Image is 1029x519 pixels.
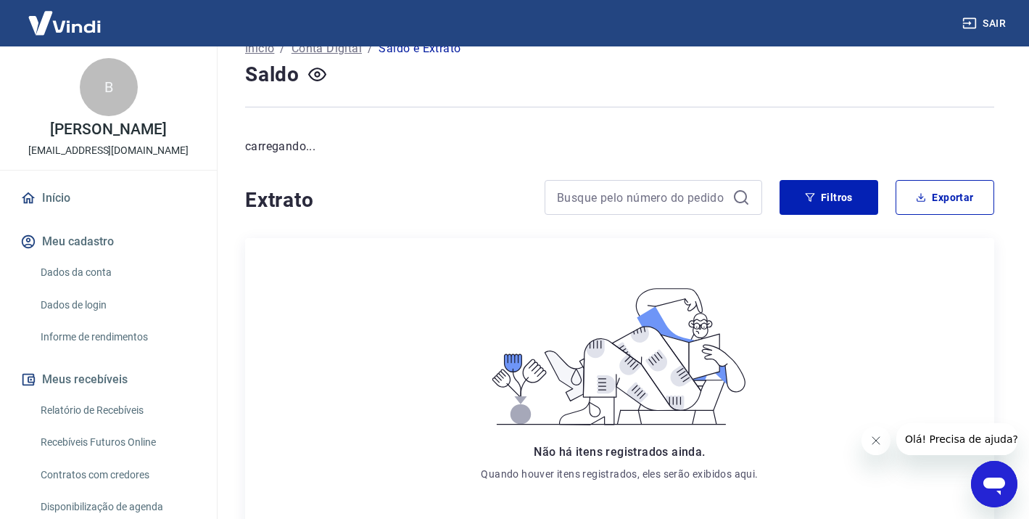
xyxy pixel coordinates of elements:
[368,40,373,57] p: /
[35,396,199,425] a: Relatório de Recebíveis
[481,467,758,481] p: Quando houver itens registrados, eles serão exibidos aqui.
[245,138,994,155] p: carregando...
[557,187,727,208] input: Busque pelo número do pedido
[17,226,199,258] button: Meu cadastro
[80,58,138,116] div: B
[245,40,274,57] a: Início
[35,428,199,457] a: Recebíveis Futuros Online
[971,461,1017,507] iframe: Botão para abrir a janela de mensagens
[9,10,122,22] span: Olá! Precisa de ajuda?
[35,258,199,287] a: Dados da conta
[780,180,878,215] button: Filtros
[50,122,166,137] p: [PERSON_NAME]
[896,180,994,215] button: Exportar
[17,364,199,396] button: Meus recebíveis
[35,290,199,320] a: Dados de login
[17,1,112,45] img: Vindi
[280,40,285,57] p: /
[35,322,199,352] a: Informe de rendimentos
[35,460,199,490] a: Contratos com credores
[17,182,199,214] a: Início
[959,10,1012,37] button: Sair
[896,423,1017,455] iframe: Mensagem da empresa
[292,40,362,57] a: Conta Digital
[379,40,460,57] p: Saldo e Extrato
[245,60,299,89] h4: Saldo
[861,426,890,455] iframe: Fechar mensagem
[534,445,705,459] span: Não há itens registrados ainda.
[28,143,189,158] p: [EMAIL_ADDRESS][DOMAIN_NAME]
[245,186,527,215] h4: Extrato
